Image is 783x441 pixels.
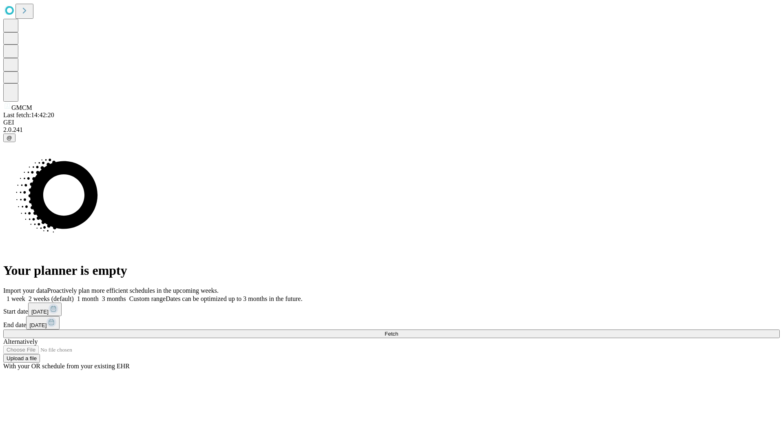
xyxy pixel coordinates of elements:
[26,316,60,330] button: [DATE]
[102,295,126,302] span: 3 months
[3,363,130,370] span: With your OR schedule from your existing EHR
[129,295,166,302] span: Custom range
[3,263,780,278] h1: Your planner is empty
[3,303,780,316] div: Start date
[3,111,54,118] span: Last fetch: 14:42:20
[7,295,25,302] span: 1 week
[3,316,780,330] div: End date
[47,287,219,294] span: Proactively plan more efficient schedules in the upcoming weeks.
[31,309,49,315] span: [DATE]
[166,295,302,302] span: Dates can be optimized up to 3 months in the future.
[3,287,47,294] span: Import your data
[3,338,38,345] span: Alternatively
[3,330,780,338] button: Fetch
[3,134,15,142] button: @
[3,126,780,134] div: 2.0.241
[29,295,74,302] span: 2 weeks (default)
[11,104,32,111] span: GMCM
[3,354,40,363] button: Upload a file
[28,303,62,316] button: [DATE]
[3,119,780,126] div: GEI
[7,135,12,141] span: @
[29,322,46,328] span: [DATE]
[77,295,99,302] span: 1 month
[385,331,398,337] span: Fetch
